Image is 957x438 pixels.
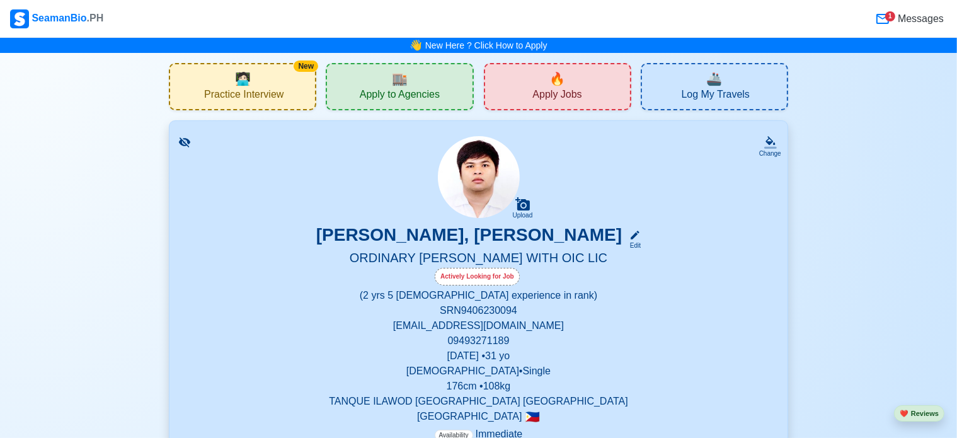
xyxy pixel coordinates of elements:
span: new [549,69,565,88]
p: (2 yrs 5 [DEMOGRAPHIC_DATA] experience in rank) [185,288,772,303]
div: SeamanBio [10,9,103,28]
img: Logo [10,9,29,28]
p: [DATE] • 31 yo [185,349,772,364]
span: bell [406,36,425,55]
span: 🇵🇭 [525,411,540,423]
div: Edit [624,241,641,250]
p: TANQUE ILAWOD [GEOGRAPHIC_DATA] [GEOGRAPHIC_DATA] [185,394,772,409]
span: Log My Travels [682,88,750,104]
p: SRN 9406230094 [185,303,772,318]
div: 1 [885,11,895,21]
span: agencies [392,69,408,88]
h5: ORDINARY [PERSON_NAME] WITH OIC LIC [185,250,772,268]
div: Change [759,149,781,158]
div: Actively Looking for Job [435,268,520,285]
span: Apply to Agencies [360,88,440,104]
h3: [PERSON_NAME], [PERSON_NAME] [316,224,622,250]
span: Messages [895,11,944,26]
p: [DEMOGRAPHIC_DATA] • Single [185,364,772,379]
div: Upload [513,212,533,219]
a: New Here ? Click How to Apply [425,40,547,50]
span: Apply Jobs [532,88,582,104]
button: heartReviews [894,405,944,422]
p: 176 cm • 108 kg [185,379,772,394]
span: heart [900,410,908,417]
p: [GEOGRAPHIC_DATA] [185,409,772,424]
span: travel [706,69,722,88]
div: New [294,61,318,72]
span: interview [235,69,251,88]
p: 09493271189 [185,333,772,349]
p: [EMAIL_ADDRESS][DOMAIN_NAME] [185,318,772,333]
span: .PH [87,13,104,23]
span: Practice Interview [204,88,284,104]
